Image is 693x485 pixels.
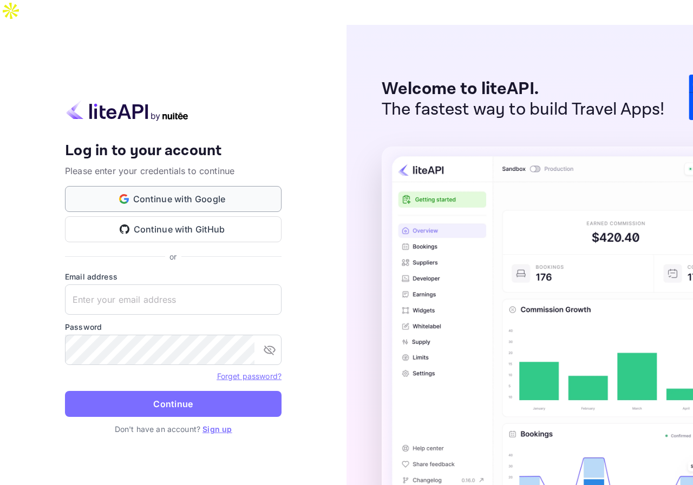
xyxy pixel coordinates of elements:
p: or [169,251,176,262]
button: Continue with Google [65,186,282,212]
img: liteapi [65,100,189,121]
button: Continue with GitHub [65,216,282,242]
p: Don't have an account? [65,423,282,435]
p: Please enter your credentials to continue [65,164,282,177]
p: Welcome to liteAPI. [382,79,665,99]
label: Email address [65,271,282,282]
h4: Log in to your account [65,142,282,161]
p: The fastest way to build Travel Apps! [382,99,665,120]
a: Forget password? [217,370,282,381]
a: Sign up [202,424,232,434]
a: Forget password? [217,371,282,381]
input: Enter your email address [65,284,282,315]
button: toggle password visibility [259,339,280,361]
label: Password [65,321,282,333]
button: Continue [65,391,282,417]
